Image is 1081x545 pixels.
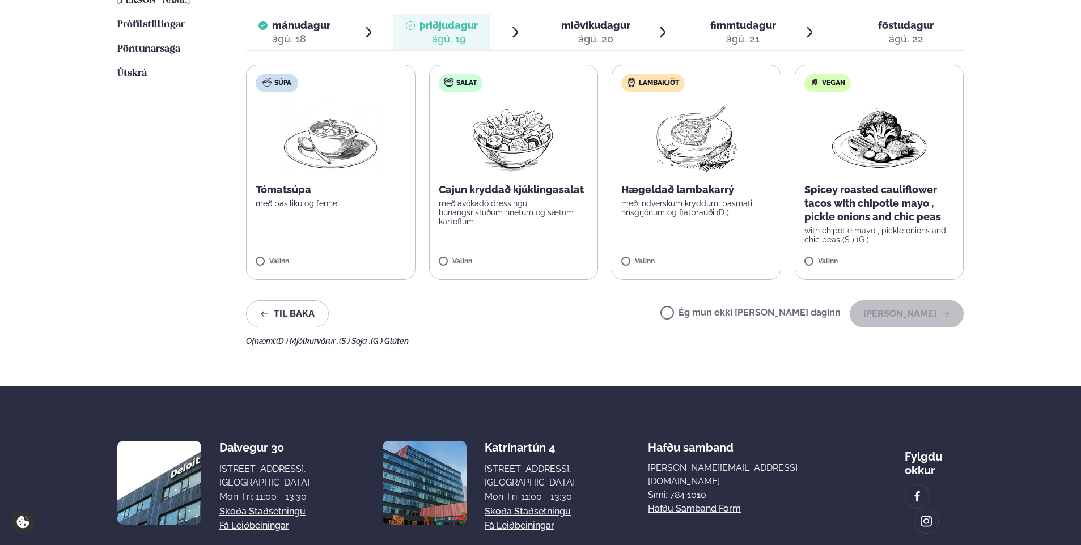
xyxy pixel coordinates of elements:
span: Prófílstillingar [117,20,185,29]
span: Salat [456,79,477,88]
div: Ofnæmi: [246,337,964,346]
p: Hægeldað lambakarrý [621,183,771,197]
div: ágú. 19 [419,32,478,46]
img: Vegan.png [829,101,929,174]
a: Cookie settings [11,510,35,534]
p: Cajun kryddað kjúklingasalat [439,183,589,197]
span: Útskrá [117,69,147,78]
span: Vegan [822,79,845,88]
img: Lamb-Meat.png [646,101,747,174]
img: Soup.png [281,101,380,174]
img: salad.svg [444,78,453,87]
div: ágú. 21 [710,32,776,46]
img: Vegan.svg [810,78,819,87]
a: image alt [914,509,938,533]
span: Súpa [274,79,291,88]
button: Til baka [246,300,329,327]
img: image alt [117,441,201,525]
p: Spicey roasted cauliflower tacos with chipotle mayo , pickle onions and chic peas [804,183,955,224]
div: Dalvegur 30 [219,441,310,454]
div: ágú. 18 [272,32,330,46]
p: Sími: 784 1010 [648,488,832,502]
div: [STREET_ADDRESS], [GEOGRAPHIC_DATA] [485,462,575,489]
p: með avókadó dressingu, hunangsristuðum hnetum og sætum kartöflum [439,199,589,226]
img: Lamb.svg [627,78,636,87]
span: (D ) Mjólkurvörur , [276,337,339,346]
p: með indverskum kryddum, basmati hrísgrjónum og flatbrauði (D ) [621,199,771,217]
a: [PERSON_NAME][EMAIL_ADDRESS][DOMAIN_NAME] [648,461,832,488]
div: Fylgdu okkur [905,441,964,477]
p: með basiliku og fennel [256,199,406,208]
span: (S ) Soja , [339,337,371,346]
a: Skoða staðsetningu [485,505,571,518]
span: miðvikudagur [561,19,630,31]
img: soup.svg [262,78,272,87]
span: (G ) Glúten [371,337,409,346]
div: ágú. 22 [878,32,934,46]
div: Katrínartún 4 [485,441,575,454]
a: Fá leiðbeiningar [219,519,289,533]
a: Pöntunarsaga [117,42,180,56]
div: Mon-Fri: 11:00 - 13:30 [219,490,310,504]
a: Fá leiðbeiningar [485,519,554,533]
div: [STREET_ADDRESS], [GEOGRAPHIC_DATA] [219,462,310,489]
span: Lambakjöt [639,79,679,88]
a: Skoða staðsetningu [219,505,306,518]
span: Hafðu samband [648,432,734,454]
p: with chipotle mayo , pickle onions and chic peas (S ) (G ) [804,226,955,244]
img: image alt [920,515,932,528]
span: fimmtudagur [710,19,776,31]
div: ágú. 20 [561,32,630,46]
a: image alt [905,484,929,508]
a: Hafðu samband form [648,502,741,516]
img: image alt [383,441,467,525]
a: Útskrá [117,67,147,80]
span: Pöntunarsaga [117,44,180,54]
div: Mon-Fri: 11:00 - 13:30 [485,490,575,504]
button: [PERSON_NAME] [850,300,964,327]
span: föstudagur [878,19,934,31]
img: image alt [911,490,923,503]
span: mánudagur [272,19,330,31]
span: þriðjudagur [419,19,478,31]
img: Salad.png [463,101,563,174]
a: Prófílstillingar [117,18,185,32]
p: Tómatsúpa [256,183,406,197]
